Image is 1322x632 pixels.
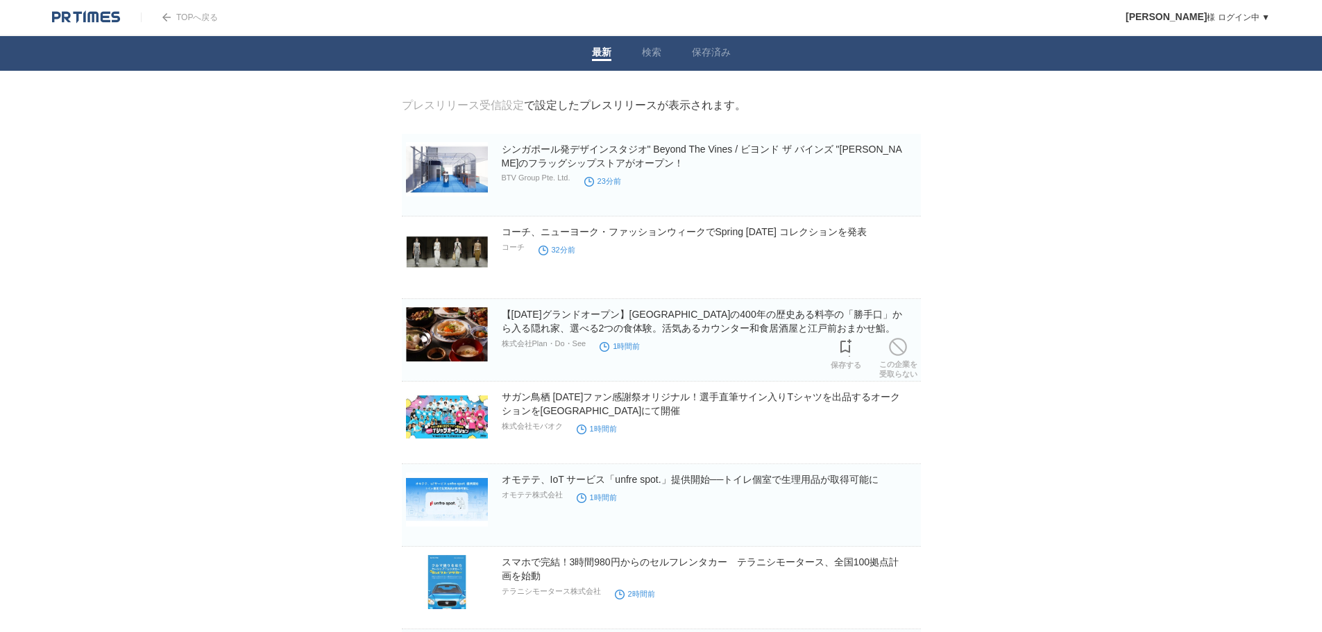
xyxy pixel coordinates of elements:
p: 株式会社モバオク [502,421,563,432]
a: オモテテ、IoT サービス「unfre spot.」提供開始──トイレ個室で生理用品が取得可能に [502,474,879,485]
time: 1時間前 [577,425,617,433]
p: オモテテ株式会社 [502,490,563,500]
span: [PERSON_NAME] [1126,11,1207,22]
time: 1時間前 [577,493,617,502]
img: arrow.png [162,13,171,22]
div: で設定したプレスリリースが表示されます。 [402,99,746,113]
img: logo.png [52,10,120,24]
img: シンガポール発デザインスタジオ" Beyond The Vines / ビヨンド ザ バインズ "日本初のフラッグシップストアがオープン！ [406,142,488,196]
a: サガン鳥栖 [DATE]ファン感謝祭オリジナル！選手直筆サイン入りTシャツを出品するオークションを[GEOGRAPHIC_DATA]にて開催 [502,391,901,416]
a: プレスリリース受信設定 [402,99,524,111]
p: コーチ [502,242,525,253]
p: テラニシモータース株式会社 [502,586,601,597]
a: 検索 [642,46,661,61]
a: コーチ、ニューヨーク・ファッションウィークでSpring [DATE] コレクションを発表 [502,226,867,237]
time: 2時間前 [615,590,655,598]
a: この企業を受取らない [879,334,917,379]
a: TOPへ戻る [141,12,218,22]
a: [PERSON_NAME]様 ログイン中 ▼ [1126,12,1270,22]
img: スマホで完結！3時間980円からのセルフレンタカー テラニシモータース、全国100拠点計画を始動 [406,555,488,609]
a: シンガポール発デザインスタジオ" Beyond The Vines / ビヨンド ザ バインズ "[PERSON_NAME]のフラッグシップストアがオープン！ [502,144,902,169]
img: サガン鳥栖 2025ファン感謝祭オリジナル！選手直筆サイン入りTシャツを出品するオークションをスポオクにて開催 [406,390,488,444]
time: 32分前 [539,246,575,254]
p: BTV Group Pte. Ltd. [502,173,570,182]
time: 1時間前 [600,342,640,350]
img: コーチ、ニューヨーク・ファッションウィークでSpring 2026 コレクションを発表 [406,225,488,279]
a: スマホで完結！3時間980円からのセルフレンタカー テラニシモータース、全国100拠点計画を始動 [502,556,899,581]
a: 【[DATE]グランドオープン】[GEOGRAPHIC_DATA]の400年の歴史ある料亭の「勝手口」から入る隠れ家、選べる2つの食体験。活気あるカウンター和食居酒屋と江戸前おまかせ鮨。 [502,309,902,334]
img: 【9月16日(火)グランドオープン】名古屋市の400年の歴史ある料亭の「勝手口」から入る隠れ家、選べる2つの食体験。活気あるカウンター和食居酒屋と江戸前おまかせ鮨。 [406,307,488,361]
a: 保存する [831,335,861,370]
time: 23分前 [584,177,621,185]
img: オモテテ、IoT サービス「unfre spot.」提供開始──トイレ個室で生理用品が取得可能に [406,472,488,527]
a: 最新 [592,46,611,61]
p: 株式会社Plan・Do・See [502,339,586,349]
a: 保存済み [692,46,731,61]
